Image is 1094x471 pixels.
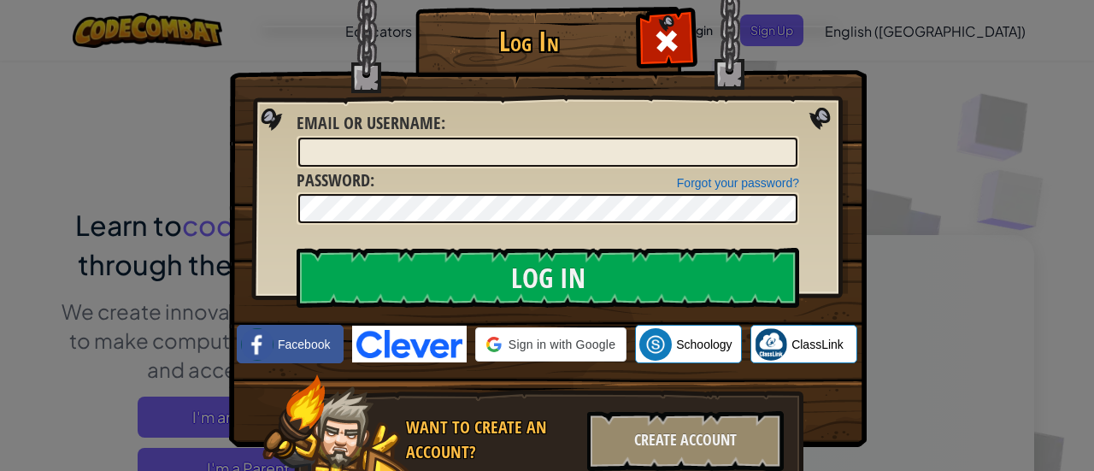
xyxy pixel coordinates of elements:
[587,411,784,471] div: Create Account
[475,327,626,362] div: Sign in with Google
[677,176,799,190] a: Forgot your password?
[278,336,330,353] span: Facebook
[297,168,370,191] span: Password
[509,336,615,353] span: Sign in with Google
[676,336,732,353] span: Schoology
[352,326,467,362] img: clever-logo-blue.png
[297,168,374,193] label: :
[755,328,787,361] img: classlink-logo-small.png
[241,328,273,361] img: facebook_small.png
[297,248,799,308] input: Log In
[791,336,844,353] span: ClassLink
[639,328,672,361] img: schoology.png
[297,111,441,134] span: Email or Username
[406,415,577,464] div: Want to create an account?
[297,111,445,136] label: :
[420,26,638,56] h1: Log In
